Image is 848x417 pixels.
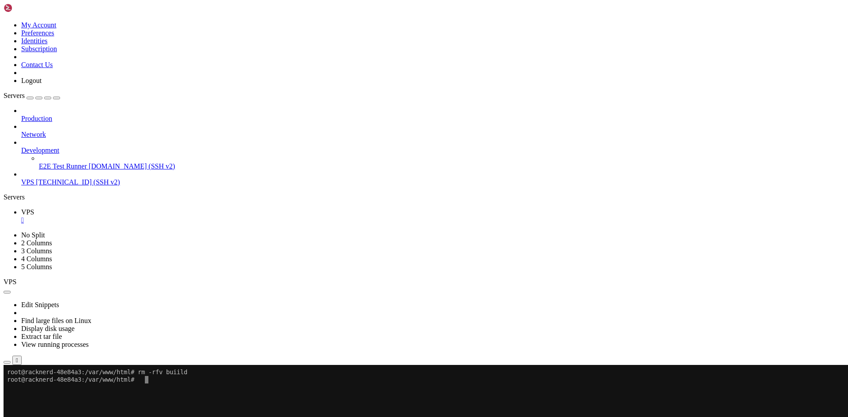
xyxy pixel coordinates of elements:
li: Production [21,107,844,123]
span: VPS [21,208,34,216]
a: E2E Test Runner [DOMAIN_NAME] (SSH v2) [39,162,844,170]
a: Logout [21,77,42,84]
span: Servers [4,92,25,99]
li: Development [21,139,844,170]
a: My Account [21,21,57,29]
a: VPS [TECHNICAL_ID] (SSH v2) [21,178,844,186]
a: Contact Us [21,61,53,68]
x-row: root@racknerd-48e84a3:/var/www/html# rm -rfv buiild [4,4,733,11]
a:  [21,216,844,224]
a: Subscription [21,45,57,53]
a: Production [21,115,844,123]
a: 3 Columns [21,247,52,255]
a: VPS [21,208,844,224]
div:  [16,357,18,364]
a: Extract tar file [21,333,62,340]
span: [DOMAIN_NAME] (SSH v2) [89,162,175,170]
span: Network [21,131,46,138]
a: Find large files on Linux [21,317,91,324]
span: [TECHNICAL_ID] (SSH v2) [36,178,120,186]
a: 5 Columns [21,263,52,270]
a: Display disk usage [21,325,75,332]
a: Network [21,131,844,139]
a: Preferences [21,29,54,37]
div: Servers [4,193,844,201]
img: Shellngn [4,4,54,12]
a: No Split [21,231,45,239]
x-row: root@racknerd-48e84a3:/var/www/html# [4,11,733,19]
a: 4 Columns [21,255,52,263]
span: VPS [21,178,34,186]
a: Identities [21,37,48,45]
a: Development [21,147,844,154]
span: Development [21,147,59,154]
li: VPS [TECHNICAL_ID] (SSH v2) [21,170,844,186]
li: Network [21,123,844,139]
a: 2 Columns [21,239,52,247]
span: Production [21,115,52,122]
a: Servers [4,92,60,99]
button:  [12,356,22,365]
li: E2E Test Runner [DOMAIN_NAME] (SSH v2) [39,154,844,170]
span: VPS [4,278,16,286]
div: (37, 1) [141,11,145,19]
span: E2E Test Runner [39,162,87,170]
a: Edit Snippets [21,301,59,308]
a: View running processes [21,341,89,348]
